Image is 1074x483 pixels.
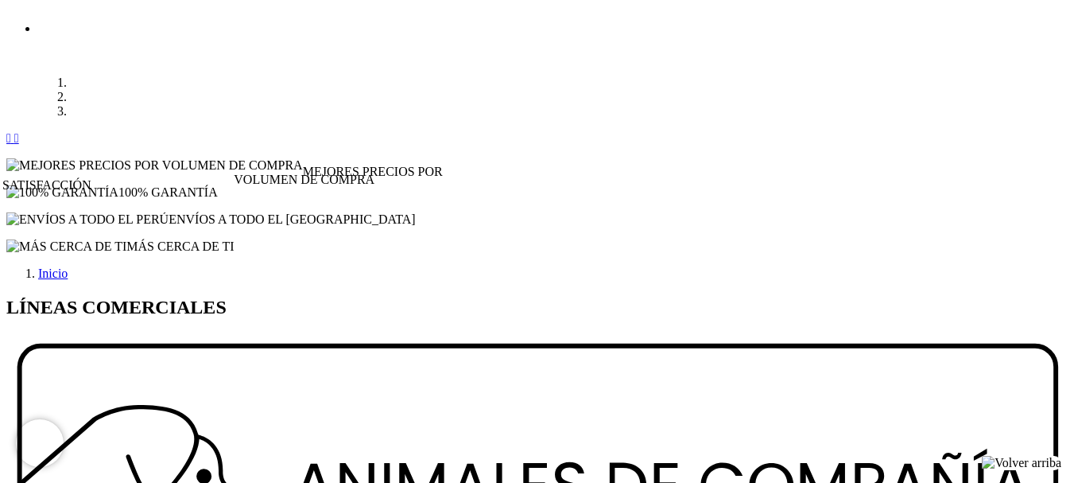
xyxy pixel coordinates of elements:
[303,165,443,178] span: MEJORES PRECIOS POR
[6,297,1068,318] h2: LÍNEAS COMERCIALES
[16,419,64,467] iframe: Brevo live chat
[982,456,1061,470] img: Volver arriba
[6,212,1068,227] p: ENVÍOS A TODO EL [GEOGRAPHIC_DATA]
[6,185,118,200] img: 100% GARANTÍA
[38,267,68,280] a: Inicio
[6,240,126,254] img: MÁS CERCA DE TI
[6,158,303,173] img: MEJORES PRECIOS POR VOLUMEN DE COMPRA
[118,185,218,199] span: 100% GARANTÍA
[6,212,169,227] img: ENVÍOS A TODO EL PERÚ
[6,131,1068,146] div: Botones del carrusel
[234,173,374,187] span: VOLUMEN DE COMPRA
[6,131,11,145] i: 
[14,131,19,145] i: 
[6,240,1068,254] p: MÁS CERCA DE TI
